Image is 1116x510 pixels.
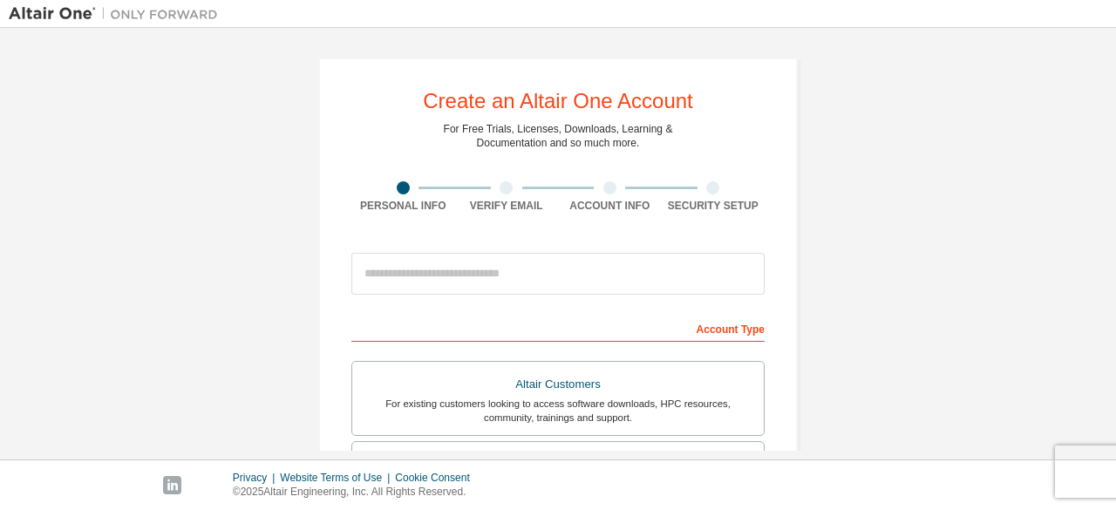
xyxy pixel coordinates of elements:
[423,91,693,112] div: Create an Altair One Account
[233,485,480,500] p: © 2025 Altair Engineering, Inc. All Rights Reserved.
[233,471,280,485] div: Privacy
[395,471,480,485] div: Cookie Consent
[280,471,395,485] div: Website Terms of Use
[351,199,455,213] div: Personal Info
[9,5,227,23] img: Altair One
[558,199,662,213] div: Account Info
[455,199,559,213] div: Verify Email
[444,122,673,150] div: For Free Trials, Licenses, Downloads, Learning & Documentation and so much more.
[363,372,753,397] div: Altair Customers
[662,199,766,213] div: Security Setup
[363,397,753,425] div: For existing customers looking to access software downloads, HPC resources, community, trainings ...
[351,314,765,342] div: Account Type
[163,476,181,494] img: linkedin.svg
